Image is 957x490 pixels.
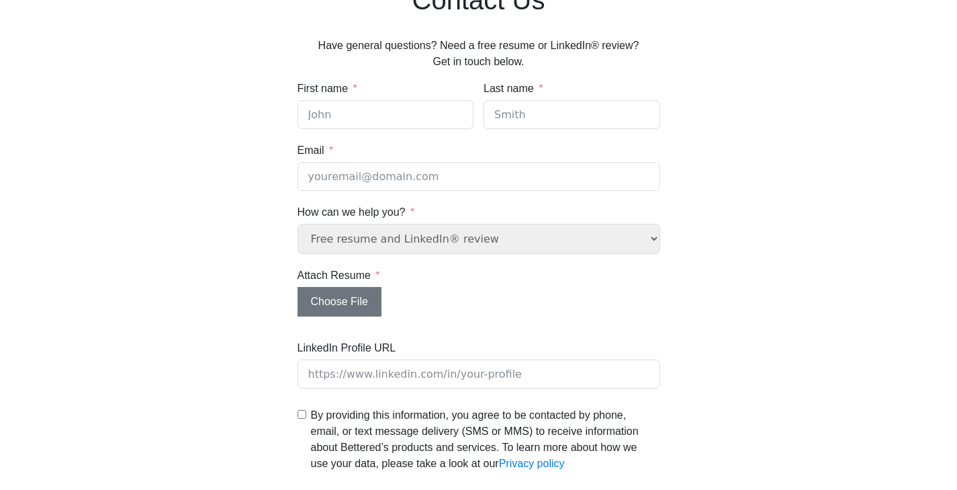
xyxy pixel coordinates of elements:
label: LinkedIn Profile URL [298,340,396,356]
p: By providing this information, you agree to be contacted by phone, email, or text message deliver... [311,407,657,472]
input: John [298,100,474,129]
label: How can we help you? [298,204,415,220]
label: First name [298,81,357,97]
span: Choose File [298,287,381,317]
input: Email [298,162,660,191]
a: Privacy policy [499,458,565,469]
label: Email [298,142,334,159]
input: Smith [484,100,660,129]
select: How can we help you? [298,224,660,254]
label: Last name [484,81,543,97]
label: Attach Resume [298,268,380,284]
label: Terms and Conditions: By providing this information, you agree to be contacted by phone, email, o... [298,402,660,472]
input: LinkedIn Profile URL [298,360,660,389]
input: Terms and Conditions: By providing this information, you agree to be contacted by phone, email, o... [298,410,306,419]
p: Have general questions? Need a free resume or LinkedIn® review? Get in touch below. [298,38,660,70]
